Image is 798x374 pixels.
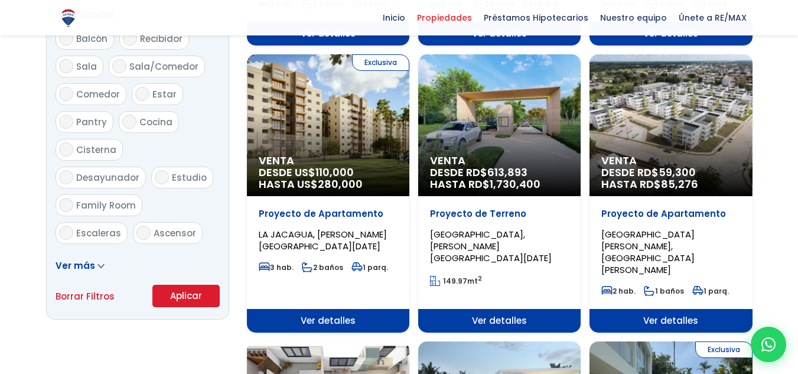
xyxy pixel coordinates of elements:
[123,31,137,45] input: Recibidor
[430,167,569,190] span: DESDE RD$
[259,228,387,252] span: LA JACAGUA, [PERSON_NAME][GEOGRAPHIC_DATA][DATE]
[247,54,409,333] a: Exclusiva Venta DESDE US$110,000 HASTA US$280,000 Proyecto de Apartamento LA JACAGUA, [PERSON_NAM...
[76,144,116,156] span: Cisterna
[601,155,740,167] span: Venta
[695,342,753,358] span: Exclusiva
[418,309,581,333] span: Ver detalles
[318,177,363,191] span: 280,000
[58,8,79,28] img: Logo de REMAX
[76,88,120,100] span: Comedor
[430,178,569,190] span: HASTA RD$
[56,259,95,272] span: Ver más
[692,286,729,296] span: 1 parq.
[315,165,354,180] span: 110,000
[601,228,695,276] span: [GEOGRAPHIC_DATA][PERSON_NAME], [GEOGRAPHIC_DATA][PERSON_NAME]
[259,262,294,272] span: 3 hab.
[443,276,467,286] span: 149.97
[601,208,740,220] p: Proyecto de Apartamento
[155,170,169,184] input: Estudio
[377,9,411,27] span: Inicio
[259,155,398,167] span: Venta
[601,178,740,190] span: HASTA RD$
[76,199,136,212] span: Family Room
[478,9,594,27] span: Préstamos Hipotecarios
[152,285,220,307] button: Aplicar
[112,59,126,73] input: Sala/Comedor
[478,274,482,283] sup: 2
[56,259,105,272] a: Ver más
[659,165,696,180] span: 59,300
[140,32,183,45] span: Recibidor
[135,87,149,101] input: Estar
[430,276,482,286] span: mt
[247,309,409,333] span: Ver detalles
[259,167,398,190] span: DESDE US$
[430,208,569,220] p: Proyecto de Terreno
[351,262,388,272] span: 1 parq.
[59,115,73,129] input: Pantry
[302,262,343,272] span: 2 baños
[59,170,73,184] input: Desayunador
[601,286,636,296] span: 2 hab.
[644,286,684,296] span: 1 baños
[589,54,752,333] a: Venta DESDE RD$59,300 HASTA RD$85,276 Proyecto de Apartamento [GEOGRAPHIC_DATA][PERSON_NAME], [GE...
[76,32,108,45] span: Balcón
[601,167,740,190] span: DESDE RD$
[673,9,753,27] span: Únete a RE/MAX
[76,171,139,184] span: Desayunador
[122,115,136,129] input: Cocina
[411,9,478,27] span: Propiedades
[418,54,581,333] a: Venta DESDE RD$613,893 HASTA RD$1,730,400 Proyecto de Terreno [GEOGRAPHIC_DATA], [PERSON_NAME][GE...
[56,289,115,304] a: Borrar Filtros
[154,227,196,239] span: Ascensor
[490,177,540,191] span: 1,730,400
[172,171,207,184] span: Estudio
[136,226,151,240] input: Ascensor
[59,226,73,240] input: Escaleras
[259,178,398,190] span: HASTA US$
[487,165,527,180] span: 613,893
[259,208,398,220] p: Proyecto de Apartamento
[76,227,121,239] span: Escaleras
[59,198,73,212] input: Family Room
[76,116,107,128] span: Pantry
[594,9,673,27] span: Nuestro equipo
[430,155,569,167] span: Venta
[59,59,73,73] input: Sala
[661,177,698,191] span: 85,276
[430,228,552,264] span: [GEOGRAPHIC_DATA], [PERSON_NAME][GEOGRAPHIC_DATA][DATE]
[76,60,97,73] span: Sala
[139,116,172,128] span: Cocina
[352,54,409,71] span: Exclusiva
[589,309,752,333] span: Ver detalles
[59,142,73,157] input: Cisterna
[129,60,198,73] span: Sala/Comedor
[59,31,73,45] input: Balcón
[152,88,177,100] span: Estar
[59,87,73,101] input: Comedor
